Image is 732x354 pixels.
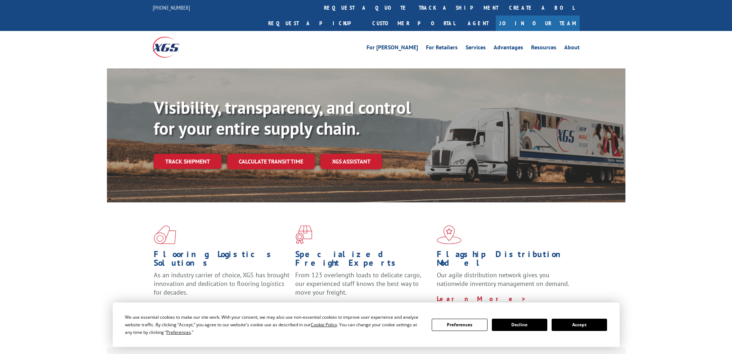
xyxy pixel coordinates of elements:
h1: Specialized Freight Experts [295,250,431,271]
a: About [564,45,580,53]
span: Our agile distribution network gives you nationwide inventory management on demand. [437,271,569,288]
a: [PHONE_NUMBER] [153,4,190,11]
div: We use essential cookies to make our site work. With your consent, we may also use non-essential ... [125,313,423,336]
a: Agent [461,15,496,31]
span: Preferences [166,329,191,335]
a: Track shipment [154,154,221,169]
p: From 123 overlength loads to delicate cargo, our experienced staff knows the best way to move you... [295,271,431,303]
h1: Flooring Logistics Solutions [154,250,290,271]
a: Advantages [494,45,523,53]
img: xgs-icon-flagship-distribution-model-red [437,225,462,244]
a: For Retailers [426,45,458,53]
a: Services [466,45,486,53]
b: Visibility, transparency, and control for your entire supply chain. [154,96,411,139]
img: xgs-icon-total-supply-chain-intelligence-red [154,225,176,244]
a: Request a pickup [263,15,367,31]
a: Join Our Team [496,15,580,31]
a: Calculate transit time [227,154,315,169]
h1: Flagship Distribution Model [437,250,573,271]
span: Cookie Policy [311,322,337,328]
button: Preferences [432,319,487,331]
a: Learn More > [437,295,526,303]
a: For [PERSON_NAME] [367,45,418,53]
a: Customer Portal [367,15,461,31]
img: xgs-icon-focused-on-flooring-red [295,225,312,244]
a: XGS ASSISTANT [320,154,382,169]
div: Cookie Consent Prompt [113,303,620,347]
span: As an industry carrier of choice, XGS has brought innovation and dedication to flooring logistics... [154,271,289,296]
button: Accept [552,319,607,331]
a: Resources [531,45,556,53]
button: Decline [492,319,547,331]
